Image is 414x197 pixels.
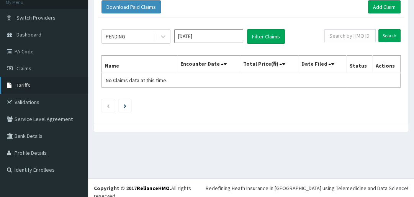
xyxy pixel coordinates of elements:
[16,82,30,89] span: Tariffs
[124,102,126,109] a: Next page
[298,56,346,73] th: Date Filed
[174,29,243,43] input: Select Month and Year
[16,31,41,38] span: Dashboard
[372,56,400,73] th: Actions
[137,185,170,192] a: RelianceHMO
[177,56,240,73] th: Encounter Date
[368,0,401,13] a: Add Claim
[106,33,125,40] div: PENDING
[106,102,110,109] a: Previous page
[106,77,167,84] span: No Claims data at this time.
[378,29,401,42] input: Search
[346,56,372,73] th: Status
[16,65,31,72] span: Claims
[16,14,56,21] span: Switch Providers
[101,0,161,13] button: Download Paid Claims
[240,56,298,73] th: Total Price(₦)
[206,184,408,192] div: Redefining Heath Insurance in [GEOGRAPHIC_DATA] using Telemedicine and Data Science!
[102,56,177,73] th: Name
[94,185,171,192] strong: Copyright © 2017 .
[324,29,376,42] input: Search by HMO ID
[247,29,285,44] button: Filter Claims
